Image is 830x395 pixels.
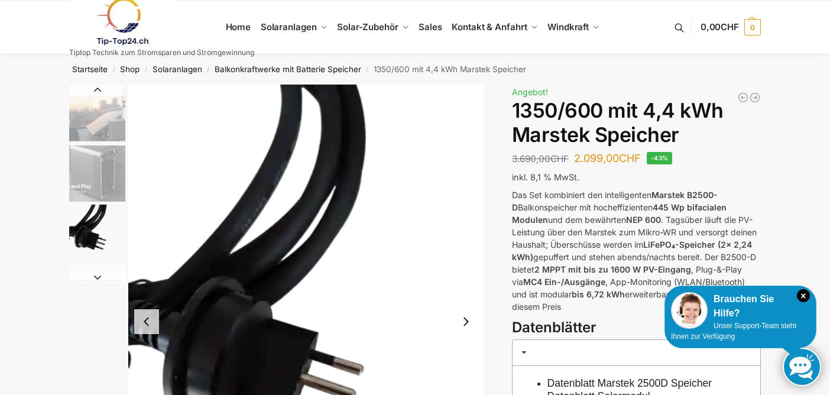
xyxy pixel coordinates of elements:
span: / [108,65,120,75]
i: Schließen [797,289,810,302]
h1: 1350/600 mit 4,4 kWh Marstek Speicher [512,99,761,147]
span: Sales [419,21,442,33]
a: Datenblatt Marstek 2500D Speicher [547,377,712,389]
a: Shop [120,64,140,74]
strong: NEP 600 [626,215,661,225]
span: Solar-Zubehör [337,21,398,33]
span: CHF [721,21,739,33]
li: 1 / 9 [66,85,125,144]
bdi: 3.690,00 [512,153,569,164]
a: Solaranlagen [153,64,202,74]
a: Balkonkraftwerke mit Batterie Speicher [215,64,361,74]
button: Previous slide [69,84,125,96]
li: 3 / 9 [66,203,125,262]
span: Windkraft [547,21,589,33]
span: 0,00 [701,21,739,33]
a: Solar-Zubehör [332,1,414,54]
span: Solaranlagen [261,21,317,33]
img: Balkonkraftwerk mit Marstek Speicher [69,85,125,143]
bdi: 2.099,00 [574,152,641,164]
img: ChatGPT Image 29. März 2025, 12_41_06 [69,264,125,320]
strong: MC4 Ein-/Ausgänge [523,277,605,287]
img: Customer service [671,292,708,329]
a: 2250/600 mit 6,6 kWh Marstek Speicher [749,92,761,103]
button: Next slide [453,309,478,334]
span: Angebot! [512,87,548,97]
button: Next slide [69,271,125,283]
a: Windkraft [543,1,605,54]
span: -43% [647,152,673,164]
a: Solaranlagen [255,1,332,54]
nav: Breadcrumb [48,54,782,85]
p: Das Set kombiniert den intelligenten Balkonspeicher mit hocheffizienten und dem bewährten . Tagsü... [512,189,761,313]
span: 0 [744,19,761,35]
span: Unser Support-Team steht Ihnen zur Verfügung [671,322,796,341]
span: / [202,65,215,75]
span: inkl. 8,1 % MwSt. [512,172,579,182]
span: CHF [550,153,569,164]
img: Anschlusskabel-3meter_schweizer-stecker [69,205,125,261]
span: / [361,65,374,75]
a: Kontakt & Anfahrt [447,1,543,54]
a: Steckerkraftwerk mit 8 KW Speicher und 8 Solarmodulen mit 3600 Watt [737,92,749,103]
div: Brauchen Sie Hilfe? [671,292,810,320]
a: 0,00CHF 0 [701,9,761,45]
a: Sales [414,1,447,54]
span: CHF [619,152,641,164]
strong: bis 6,72 kWh [572,289,625,299]
img: Marstek Balkonkraftwerk [69,145,125,202]
li: 2 / 9 [66,144,125,203]
button: Previous slide [134,309,159,334]
strong: 2 MPPT mit bis zu 1600 W PV-Eingang [534,264,691,274]
span: / [140,65,152,75]
span: Kontakt & Anfahrt [452,21,527,33]
li: 4 / 9 [66,262,125,321]
h3: Datenblätter [512,318,761,338]
a: Startseite [72,64,108,74]
p: Tiptop Technik zum Stromsparen und Stromgewinnung [69,49,254,56]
